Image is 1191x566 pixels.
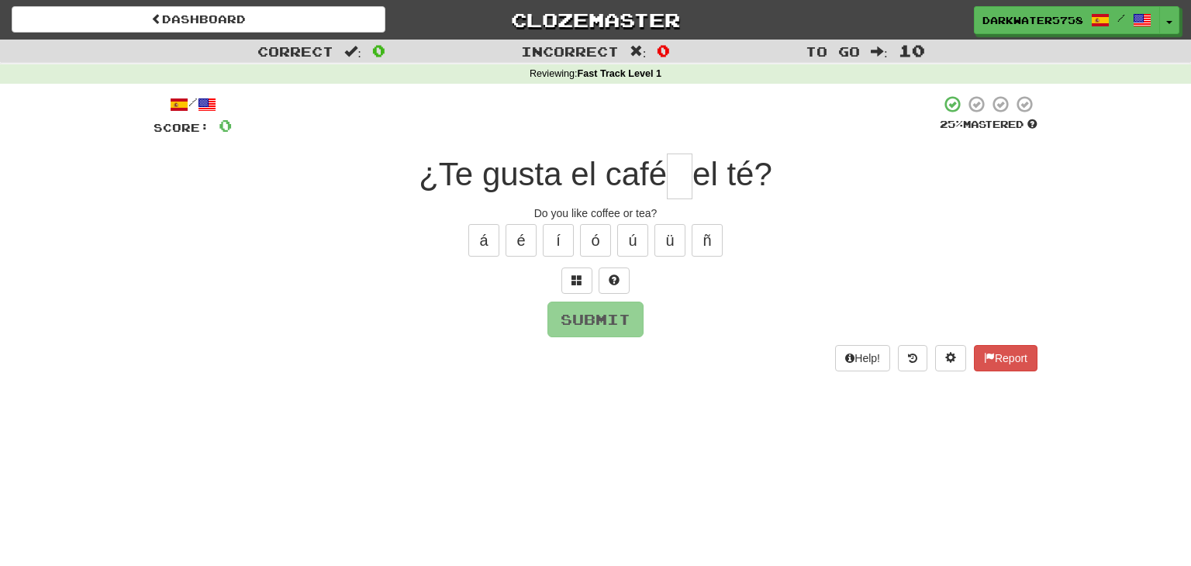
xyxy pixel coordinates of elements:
span: To go [806,43,860,59]
div: / [154,95,232,114]
button: Round history (alt+y) [898,345,927,371]
span: Score: [154,121,209,134]
span: el té? [692,156,772,192]
span: 10 [899,41,925,60]
strong: Fast Track Level 1 [578,68,662,79]
button: ú [617,224,648,257]
span: ¿Te gusta el café [419,156,667,192]
button: á [468,224,499,257]
div: Do you like coffee or tea? [154,205,1037,221]
span: : [344,45,361,58]
button: ü [654,224,685,257]
span: 0 [219,116,232,135]
span: DarkWater5758 [982,13,1083,27]
a: Dashboard [12,6,385,33]
span: : [630,45,647,58]
button: Report [974,345,1037,371]
button: Switch sentence to multiple choice alt+p [561,267,592,294]
button: ñ [692,224,723,257]
a: DarkWater5758 / [974,6,1160,34]
button: Submit [547,302,644,337]
a: Clozemaster [409,6,782,33]
button: ó [580,224,611,257]
button: é [506,224,537,257]
span: 25 % [940,118,963,130]
span: : [871,45,888,58]
div: Mastered [940,118,1037,132]
button: í [543,224,574,257]
span: / [1117,12,1125,23]
button: Help! [835,345,890,371]
span: 0 [372,41,385,60]
span: Incorrect [521,43,619,59]
span: Correct [257,43,333,59]
button: Single letter hint - you only get 1 per sentence and score half the points! alt+h [599,267,630,294]
span: 0 [657,41,670,60]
